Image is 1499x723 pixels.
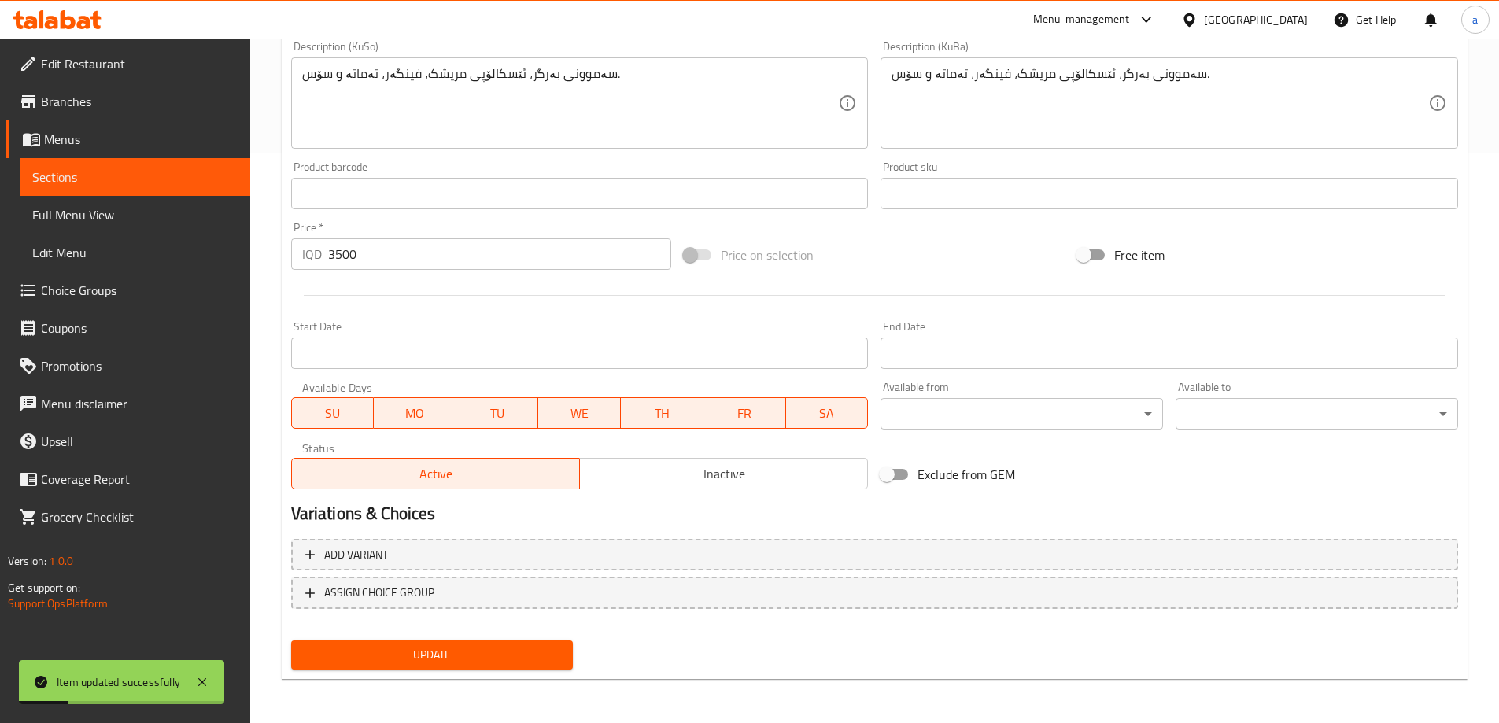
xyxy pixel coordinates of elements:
button: MO [374,397,456,429]
button: Inactive [579,458,868,489]
span: SU [298,402,368,425]
a: Edit Menu [20,234,250,271]
span: a [1472,11,1478,28]
span: Promotions [41,356,238,375]
button: TH [621,397,703,429]
span: Add variant [324,545,388,565]
div: ​ [1176,398,1458,430]
span: TU [463,402,533,425]
button: Add variant [291,539,1458,571]
span: Sections [32,168,238,186]
span: Coverage Report [41,470,238,489]
button: Update [291,640,574,670]
input: Please enter product barcode [291,178,869,209]
h2: Variations & Choices [291,502,1458,526]
a: Coupons [6,309,250,347]
div: ​ [881,398,1163,430]
div: [GEOGRAPHIC_DATA] [1204,11,1308,28]
span: Branches [41,92,238,111]
span: Version: [8,551,46,571]
a: Coverage Report [6,460,250,498]
div: Menu-management [1033,10,1130,29]
span: Menus [44,130,238,149]
span: Inactive [586,463,862,485]
a: Branches [6,83,250,120]
button: FR [703,397,786,429]
span: Update [304,645,561,665]
span: ASSIGN CHOICE GROUP [324,583,434,603]
span: Menu disclaimer [41,394,238,413]
span: Exclude from GEM [917,465,1015,484]
span: Edit Menu [32,243,238,262]
span: SA [792,402,862,425]
button: SA [786,397,869,429]
a: Menus [6,120,250,158]
span: Price on selection [721,245,814,264]
p: IQD [302,245,322,264]
span: Upsell [41,432,238,451]
div: Item updated successfully [57,673,180,691]
span: Active [298,463,574,485]
a: Sections [20,158,250,196]
a: Support.OpsPlatform [8,593,108,614]
input: Please enter product sku [881,178,1458,209]
span: Edit Restaurant [41,54,238,73]
span: TH [627,402,697,425]
button: SU [291,397,375,429]
span: MO [380,402,450,425]
span: Full Menu View [32,205,238,224]
button: TU [456,397,539,429]
a: Edit Restaurant [6,45,250,83]
span: Get support on: [8,577,80,598]
a: Promotions [6,347,250,385]
a: Full Menu View [20,196,250,234]
span: Choice Groups [41,281,238,300]
span: 1.0.0 [49,551,73,571]
a: Grocery Checklist [6,498,250,536]
textarea: سەموونی بەرگر، ئێسکالۆپی مریشک، فینگەر، تەماتە و سۆس. [302,66,839,141]
a: Menu disclaimer [6,385,250,422]
span: WE [545,402,615,425]
span: Free item [1114,245,1165,264]
button: Active [291,458,580,489]
button: ASSIGN CHOICE GROUP [291,577,1458,609]
textarea: سەموونی بەرگر، ئێسکالۆپی مریشک، فینگەر، تەماتە و سۆس. [892,66,1428,141]
input: Please enter price [328,238,672,270]
button: WE [538,397,621,429]
span: Coupons [41,319,238,338]
span: Grocery Checklist [41,507,238,526]
a: Upsell [6,422,250,460]
a: Choice Groups [6,271,250,309]
span: FR [710,402,780,425]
